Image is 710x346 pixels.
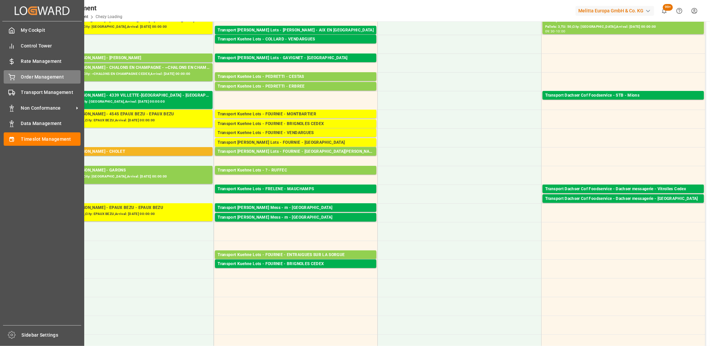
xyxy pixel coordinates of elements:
div: Transport Dachser Cof Foodservice - Dachser messagerie - [GEOGRAPHIC_DATA] [545,196,701,202]
div: 10:00 [556,30,566,33]
div: Pallets: ,TU: 150,City: [GEOGRAPHIC_DATA],Arrival: [DATE] 00:00:00 [54,99,210,105]
div: Transport Dachser Cof Foodservice - STB - Mions [545,92,701,99]
span: Rate Management [21,58,81,65]
div: Transport [PERSON_NAME] - CHALONS EN CHAMPAGNE - ~CHALONS EN CHAMPAGNE CEDEX [54,65,210,71]
div: Transport Kuehne Lots - COLLARD - VENDARGUES [218,36,374,43]
div: Transport [PERSON_NAME] - CHOLET [54,148,210,155]
span: My Cockpit [21,27,81,34]
div: Pallets: 1,TU: 23,City: Vitrolles Cedex,Arrival: [DATE] 00:00:00 [545,193,701,198]
div: Pallets: 4,TU: ,City: MONTBARTIER,Arrival: [DATE] 00:00:00 [218,118,374,123]
div: Pallets: 3,TU: ,City: BRIGNOLES CEDEX,Arrival: [DATE] 00:00:00 [218,127,374,133]
div: Transport [PERSON_NAME] Lots - FOURNIE - [GEOGRAPHIC_DATA] [218,139,374,146]
div: Transport [PERSON_NAME] Lots - FOURNIE - [GEOGRAPHIC_DATA][PERSON_NAME] [218,148,374,155]
span: Order Management [21,74,81,81]
div: Pallets: 2,TU: 24,City: [GEOGRAPHIC_DATA],Arrival: [DATE] 00:00:00 [545,202,701,208]
div: Transport Kuehne Lots - FOURNIE - VENDARGUES [218,130,374,136]
div: Pallets: 1,TU: 640,City: ~CHALONS EN CHAMPAGNE CEDEX,Arrival: [DATE] 00:00:00 [54,71,210,77]
span: Data Management [21,120,81,127]
div: Pallets: 13,TU: 945,City: EPAUX BEZU,Arrival: [DATE] 00:00:00 [54,211,210,217]
div: Pallets: 20,TU: 278,City: EPAUX BEZU,Arrival: [DATE] 00:00:00 [54,118,210,123]
div: Transport [PERSON_NAME] - EPAUX BEZU - EPAUX BEZU [54,205,210,211]
div: Pallets: 3,TU: 983,City: RUFFEC,Arrival: [DATE] 00:00:00 [218,174,374,180]
div: Transport Kuehne Lots - ? - RUFFEC [218,167,374,174]
div: Melitta Europa GmbH & Co. KG [576,6,654,16]
div: Pallets: ,TU: 86,City: [GEOGRAPHIC_DATA],Arrival: [DATE] 00:00:00 [218,221,374,227]
div: Pallets: ,TU: 40,City: [GEOGRAPHIC_DATA],Arrival: [DATE] 00:00:00 [218,34,374,39]
a: My Cockpit [4,24,81,37]
span: Non Conformance [21,105,74,112]
span: Sidebar Settings [22,332,82,339]
div: Pallets: 1,TU: ,City: [GEOGRAPHIC_DATA][PERSON_NAME],Arrival: [DATE] 00:00:00 [218,155,374,161]
div: Pallets: 27,TU: 1444,City: MAUCHAMPS,Arrival: [DATE] 00:00:00 [218,193,374,198]
button: Help Center [672,3,687,18]
span: Transport Management [21,89,81,96]
div: Transport Kuehne Lots - FOURNIE - MONTBARTIER [218,111,374,118]
a: Order Management [4,70,81,83]
span: Timeslot Management [21,136,81,143]
div: Transport [PERSON_NAME] - 4545 EPAUX BEZU - EPAUX BEZU [54,111,210,118]
div: Transport Kuehne Lots - FOURNIE - BRIGNOLES CEDEX [218,261,374,267]
a: Timeslot Management [4,132,81,145]
div: - [555,30,556,33]
div: Pallets: 7,TU: 96,City: [GEOGRAPHIC_DATA],Arrival: [DATE] 00:00:00 [218,62,374,67]
div: Transport Kuehne Lots - FOURNIE - BRIGNOLES CEDEX [218,121,374,127]
a: Rate Management [4,55,81,68]
button: show 100 new notifications [657,3,672,18]
div: Pallets: 1,TU: ,City: BRIGNOLES CEDEX,Arrival: [DATE] 00:00:00 [218,267,374,273]
div: Pallets: 2,TU: 441,City: ENTRAIGUES SUR LA SORGUE,Arrival: [DATE] 00:00:00 [218,258,374,264]
div: Pallets: 1,TU: ,City: ERBREE,Arrival: [DATE] 00:00:00 [218,90,374,96]
div: Transport [PERSON_NAME] Mess - m - [GEOGRAPHIC_DATA] [218,205,374,211]
div: Pallets: ,TU: 64,City: [GEOGRAPHIC_DATA],Arrival: [DATE] 00:00:00 [54,155,210,161]
span: 99+ [663,4,673,11]
div: Pallets: 32,TU: ,City: [GEOGRAPHIC_DATA],Arrival: [DATE] 00:00:00 [545,99,701,105]
a: Transport Management [4,86,81,99]
a: Data Management [4,117,81,130]
div: Pallets: 3,TU: 50,City: [GEOGRAPHIC_DATA],Arrival: [DATE] 00:00:00 [545,24,701,30]
div: Transport Kuehne Lots - PEDRETTI - CESTAS [218,74,374,80]
span: Control Tower [21,42,81,49]
div: Transport [PERSON_NAME] - [PERSON_NAME] [54,55,210,62]
div: Pallets: 2,TU: 200,City: [GEOGRAPHIC_DATA],Arrival: [DATE] 00:00:00 [218,43,374,48]
div: Transport Kuehne Lots - PEDRETTI - ERBREE [218,83,374,90]
div: Transport [PERSON_NAME] Lots - [PERSON_NAME] - AIX EN [GEOGRAPHIC_DATA] [218,27,374,34]
a: Control Tower [4,39,81,52]
button: Melitta Europa GmbH & Co. KG [576,4,657,17]
div: Pallets: 1,TU: 432,City: [GEOGRAPHIC_DATA],Arrival: [DATE] 00:00:00 [54,24,210,30]
div: 09:30 [545,30,555,33]
div: Pallets: ,TU: 104,City: [GEOGRAPHIC_DATA],Arrival: [DATE] 00:00:00 [218,211,374,217]
div: Pallets: ,TU: 100,City: RECY,Arrival: [DATE] 00:00:00 [54,62,210,67]
div: Transport [PERSON_NAME] - 4339 VILLETTE-[GEOGRAPHIC_DATA] - [GEOGRAPHIC_DATA] [54,92,210,99]
div: Transport [PERSON_NAME] Mess - m - [GEOGRAPHIC_DATA] [218,214,374,221]
div: Transport [PERSON_NAME] - GARONS [54,167,210,174]
div: Transport [PERSON_NAME] Lots - GAVIGNET - [GEOGRAPHIC_DATA] [218,55,374,62]
div: Pallets: 4,TU: 415,City: [GEOGRAPHIC_DATA],Arrival: [DATE] 00:00:00 [218,80,374,86]
div: Transport Dachser Cof Foodservice - Dachser messagerie - Vitrolles Cedex [545,186,701,193]
div: Transport Kuehne Lots - FRELENE - MAUCHAMPS [218,186,374,193]
div: Transport Kuehne Lots - FOURNIE - ENTRAIGUES SUR LA SORGUE [218,252,374,258]
div: Pallets: 3,TU: 372,City: [GEOGRAPHIC_DATA],Arrival: [DATE] 00:00:00 [218,136,374,142]
div: Pallets: 4,TU: ,City: [GEOGRAPHIC_DATA],Arrival: [DATE] 00:00:00 [218,146,374,152]
div: Pallets: 1,TU: 514,City: [GEOGRAPHIC_DATA],Arrival: [DATE] 00:00:00 [54,174,210,180]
